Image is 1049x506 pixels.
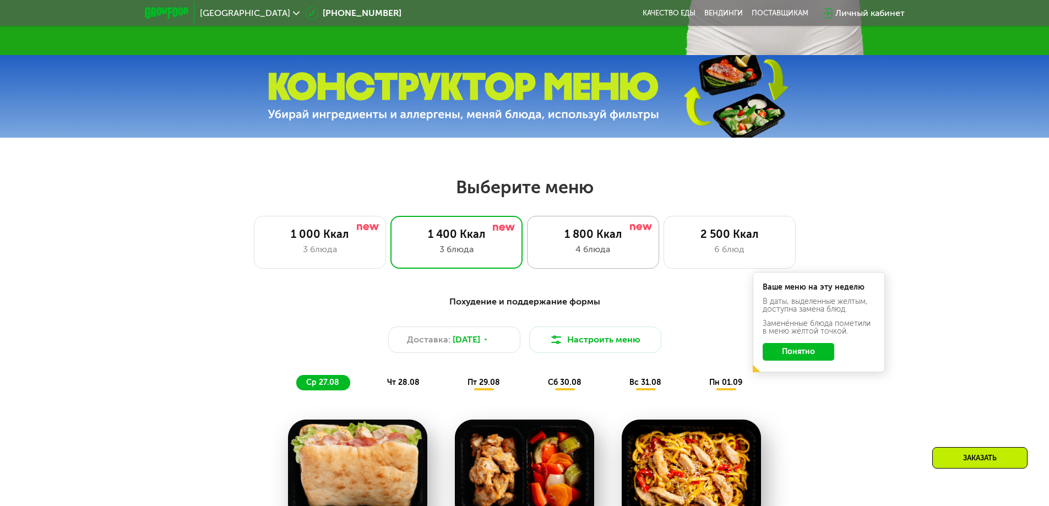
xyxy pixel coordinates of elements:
div: 4 блюда [539,243,648,256]
span: вс 31.08 [629,378,661,387]
div: Похудение и поддержание формы [199,295,851,309]
span: [DATE] [453,333,480,346]
div: 3 блюда [265,243,374,256]
h2: Выберите меню [35,176,1014,198]
span: пт 29.08 [468,378,500,387]
span: сб 30.08 [548,378,581,387]
div: 1 800 Ккал [539,227,648,241]
div: поставщикам [752,9,808,18]
span: ср 27.08 [306,378,339,387]
a: Вендинги [704,9,743,18]
a: Качество еды [643,9,695,18]
a: [PHONE_NUMBER] [305,7,401,20]
div: Заменённые блюда пометили в меню жёлтой точкой. [763,320,875,335]
div: Заказать [932,447,1028,469]
div: В даты, выделенные желтым, доступна замена блюд. [763,298,875,313]
span: Доставка: [407,333,450,346]
div: 1 400 Ккал [402,227,511,241]
button: Настроить меню [529,327,661,353]
div: Личный кабинет [835,7,905,20]
span: пн 01.09 [709,378,742,387]
span: [GEOGRAPHIC_DATA] [200,9,290,18]
div: 6 блюд [675,243,784,256]
button: Понятно [763,343,834,361]
div: 2 500 Ккал [675,227,784,241]
div: 3 блюда [402,243,511,256]
div: Ваше меню на эту неделю [763,284,875,291]
span: чт 28.08 [387,378,420,387]
div: 1 000 Ккал [265,227,374,241]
